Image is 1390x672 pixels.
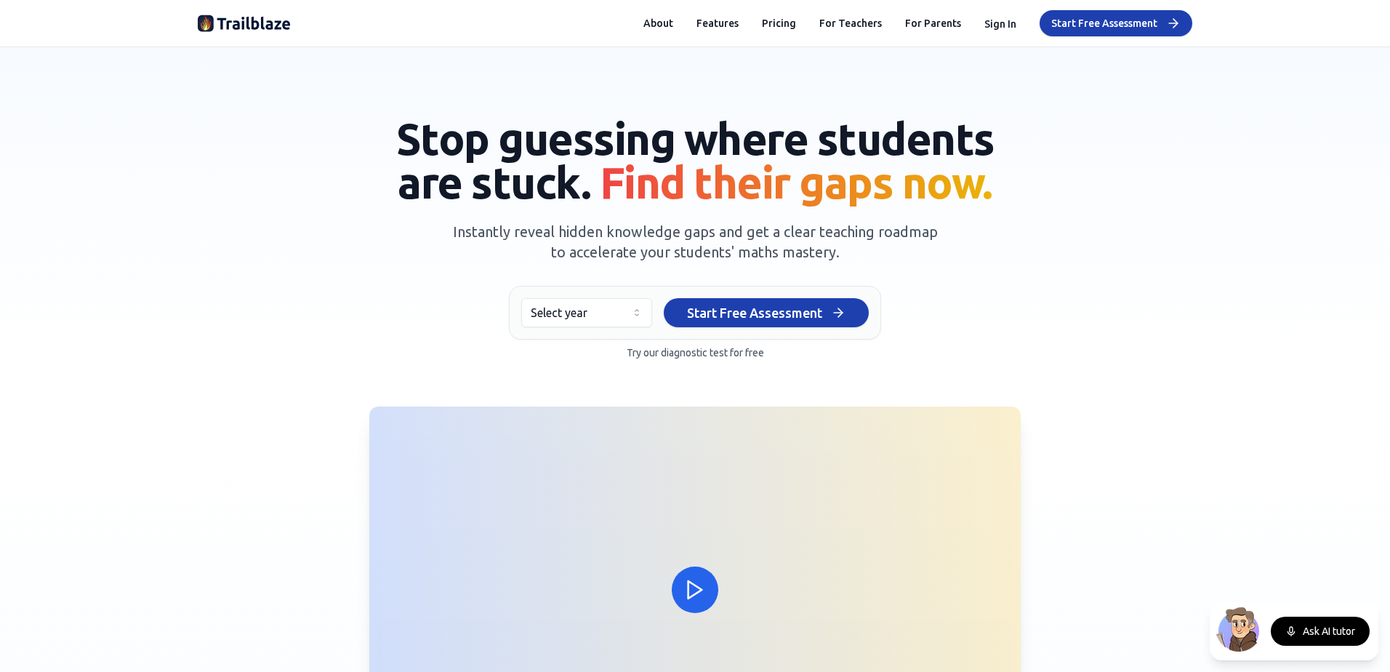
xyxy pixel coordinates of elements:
[643,16,673,31] button: About
[600,158,992,207] span: Find their gaps now.
[905,16,961,31] a: For Parents
[819,16,882,31] a: For Teachers
[453,223,938,260] span: Instantly reveal hidden knowledge gaps and get a clear teaching roadmap to accelerate your studen...
[696,16,739,31] button: Features
[984,15,1016,32] button: Sign In
[984,17,1016,31] button: Sign In
[1040,10,1192,36] button: Start Free Assessment
[1271,617,1370,646] button: Ask AI tutor
[627,347,764,359] span: Try our diagnostic test for free
[664,298,869,327] button: Start Free Assessment
[762,16,796,31] button: Pricing
[1216,605,1262,652] img: North
[396,114,995,207] span: Stop guessing where students are stuck.
[198,12,291,35] img: Trailblaze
